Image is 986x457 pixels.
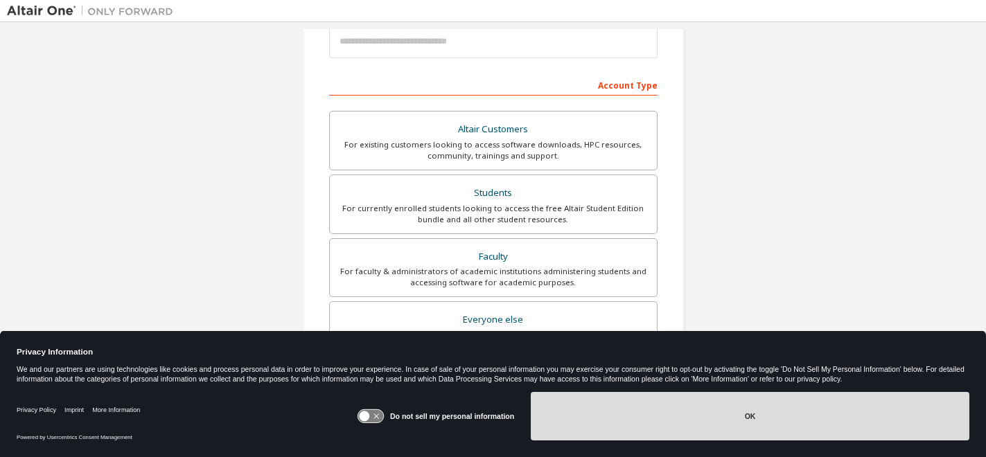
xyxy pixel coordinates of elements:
div: Altair Customers [338,120,649,139]
div: For currently enrolled students looking to access the free Altair Student Edition bundle and all ... [338,203,649,225]
div: For existing customers looking to access software downloads, HPC resources, community, trainings ... [338,139,649,161]
div: For faculty & administrators of academic institutions administering students and accessing softwa... [338,266,649,288]
div: Everyone else [338,310,649,330]
img: Altair One [7,4,180,18]
div: Faculty [338,247,649,267]
div: Students [338,183,649,203]
div: Account Type [329,73,658,96]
